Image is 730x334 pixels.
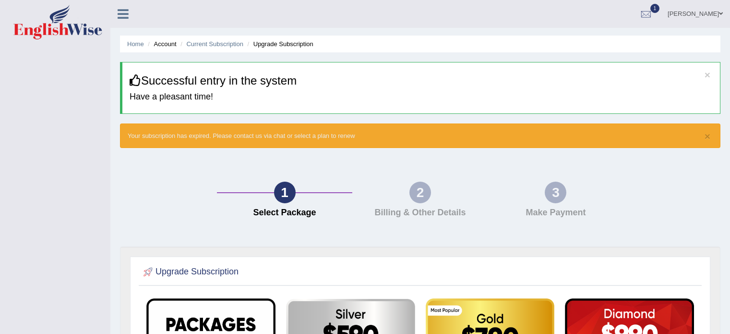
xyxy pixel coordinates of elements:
div: 3 [545,182,566,203]
h4: Make Payment [493,208,619,218]
div: 1 [274,182,296,203]
a: Current Subscription [186,40,243,48]
div: 2 [409,182,431,203]
h2: Upgrade Subscription [141,265,239,279]
h4: Billing & Other Details [357,208,483,218]
li: Upgrade Subscription [245,39,313,49]
li: Account [145,39,176,49]
a: Home [127,40,144,48]
div: Your subscription has expired. Please contact us via chat or select a plan to renew [120,124,720,148]
button: × [705,131,710,141]
h3: Successful entry in the system [130,74,713,87]
h4: Select Package [222,208,347,218]
button: × [705,70,710,80]
span: 1 [650,4,660,13]
h4: Have a pleasant time! [130,92,713,102]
